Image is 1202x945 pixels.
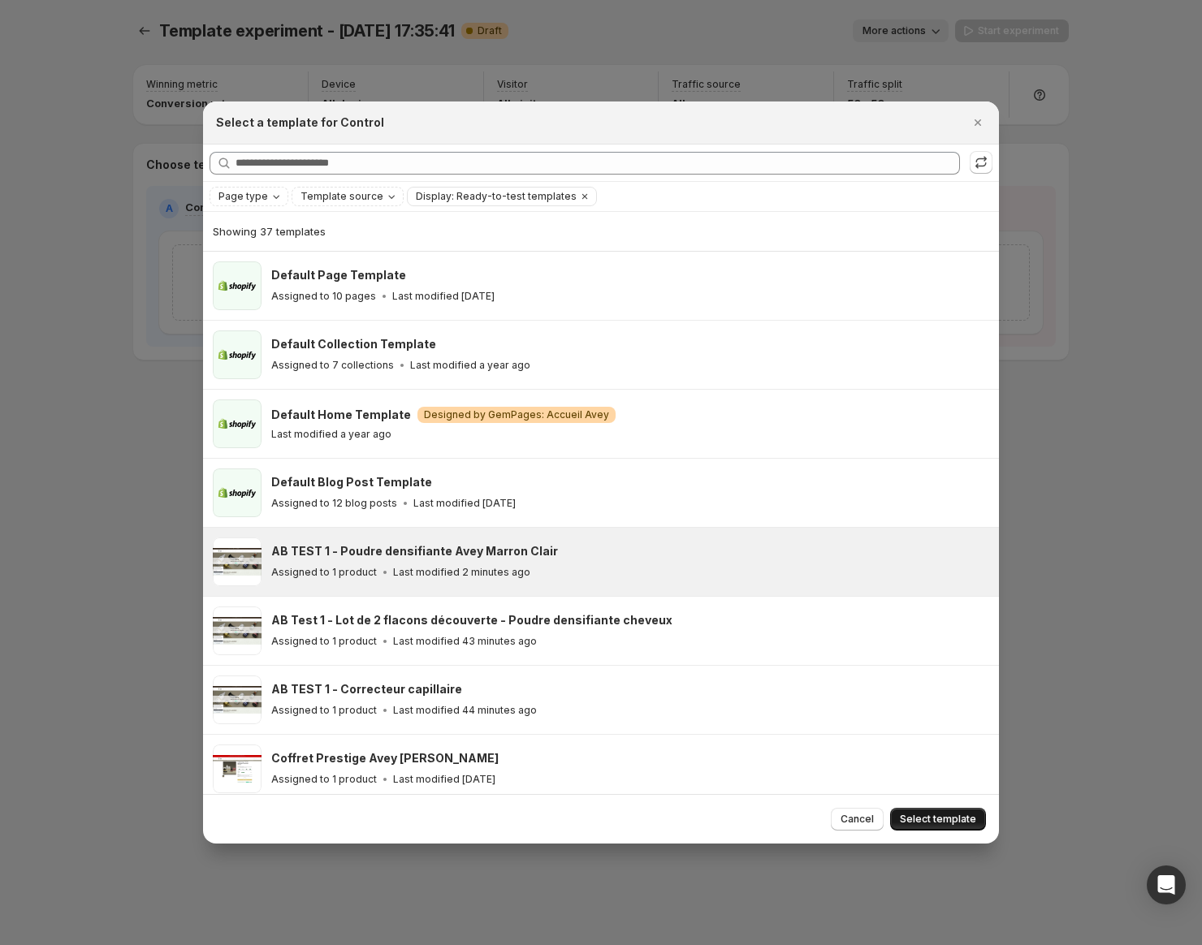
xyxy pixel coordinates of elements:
p: Last modified 43 minutes ago [393,635,537,648]
h3: AB Test 1 - Lot de 2 flacons découverte - Poudre densifiante cheveux [271,612,672,628]
button: Display: Ready-to-test templates [408,188,577,205]
p: Assigned to 1 product [271,773,377,786]
p: Last modified [DATE] [392,290,495,303]
div: Open Intercom Messenger [1147,865,1186,904]
p: Last modified [DATE] [413,497,516,510]
h3: AB TEST 1 - Correcteur capillaire [271,681,462,697]
p: Last modified 44 minutes ago [393,704,537,717]
img: Default Home Template [213,399,262,448]
p: Last modified a year ago [271,428,391,441]
span: Designed by GemPages: Accueil Avey [424,408,609,421]
button: Close [966,111,989,134]
p: Assigned to 10 pages [271,290,376,303]
span: Select template [900,813,976,826]
img: Default Page Template [213,261,262,310]
span: Page type [218,190,268,203]
p: Last modified a year ago [410,359,530,372]
img: Default Collection Template [213,330,262,379]
button: Select template [890,808,986,831]
h3: Coffret Prestige Avey [PERSON_NAME] [271,750,499,766]
h2: Select a template for Control [216,114,384,131]
p: Last modified 2 minutes ago [393,566,530,579]
p: Assigned to 1 product [271,704,377,717]
span: Cancel [841,813,874,826]
p: Assigned to 1 product [271,566,377,579]
button: Clear [577,188,593,205]
h3: Default Page Template [271,267,406,283]
button: Cancel [831,808,884,831]
span: Display: Ready-to-test templates [416,190,577,203]
img: Default Blog Post Template [213,468,262,517]
p: Assigned to 12 blog posts [271,497,397,510]
p: Assigned to 7 collections [271,359,394,372]
p: Last modified [DATE] [393,773,495,786]
button: Page type [210,188,288,205]
button: Template source [292,188,403,205]
span: Template source [300,190,383,203]
h3: Default Blog Post Template [271,474,432,490]
span: Showing 37 templates [213,225,326,238]
p: Assigned to 1 product [271,635,377,648]
h3: AB TEST 1 - Poudre densifiante Avey Marron Clair [271,543,558,559]
h3: Default Home Template [271,407,411,423]
h3: Default Collection Template [271,336,436,352]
